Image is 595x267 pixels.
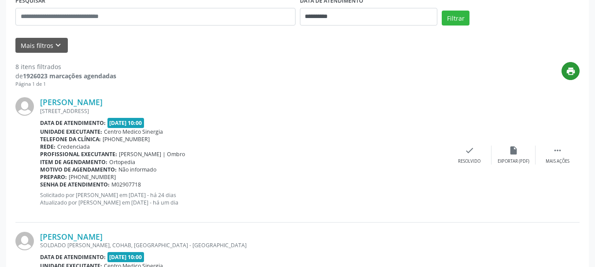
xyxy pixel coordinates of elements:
[509,146,518,155] i: insert_drive_file
[553,146,562,155] i: 
[69,173,116,181] span: [PHONE_NUMBER]
[15,62,116,71] div: 8 itens filtrados
[107,252,144,262] span: [DATE] 10:00
[566,66,576,76] i: print
[40,150,117,158] b: Profissional executante:
[498,158,529,165] div: Exportar (PDF)
[458,158,480,165] div: Resolvido
[118,166,156,173] span: Não informado
[40,241,447,249] div: SOLDADO [PERSON_NAME], COHAB, [GEOGRAPHIC_DATA] - [GEOGRAPHIC_DATA]
[23,72,116,80] strong: 1926023 marcações agendadas
[40,143,55,150] b: Rede:
[107,118,144,128] span: [DATE] 10:00
[40,119,106,127] b: Data de atendimento:
[40,232,103,241] a: [PERSON_NAME]
[40,181,110,188] b: Senha de atendimento:
[109,158,135,166] span: Ortopedia
[104,128,163,135] span: Centro Medico Sinergia
[442,11,469,26] button: Filtrar
[40,135,101,143] b: Telefone da clínica:
[15,80,116,88] div: Página 1 de 1
[119,150,185,158] span: [PERSON_NAME] | Ombro
[40,166,117,173] b: Motivo de agendamento:
[546,158,569,165] div: Mais ações
[40,173,67,181] b: Preparo:
[15,71,116,80] div: de
[40,253,106,261] b: Data de atendimento:
[15,38,68,53] button: Mais filtroskeyboard_arrow_down
[103,135,150,143] span: [PHONE_NUMBER]
[15,232,34,250] img: img
[465,146,474,155] i: check
[40,158,107,166] b: Item de agendamento:
[40,97,103,107] a: [PERSON_NAME]
[111,181,141,188] span: M02907718
[40,107,447,115] div: [STREET_ADDRESS]
[40,128,102,135] b: Unidade executante:
[53,40,63,50] i: keyboard_arrow_down
[562,62,580,80] button: print
[40,191,447,206] p: Solicitado por [PERSON_NAME] em [DATE] - há 24 dias Atualizado por [PERSON_NAME] em [DATE] - há u...
[57,143,90,150] span: Credenciada
[15,97,34,116] img: img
